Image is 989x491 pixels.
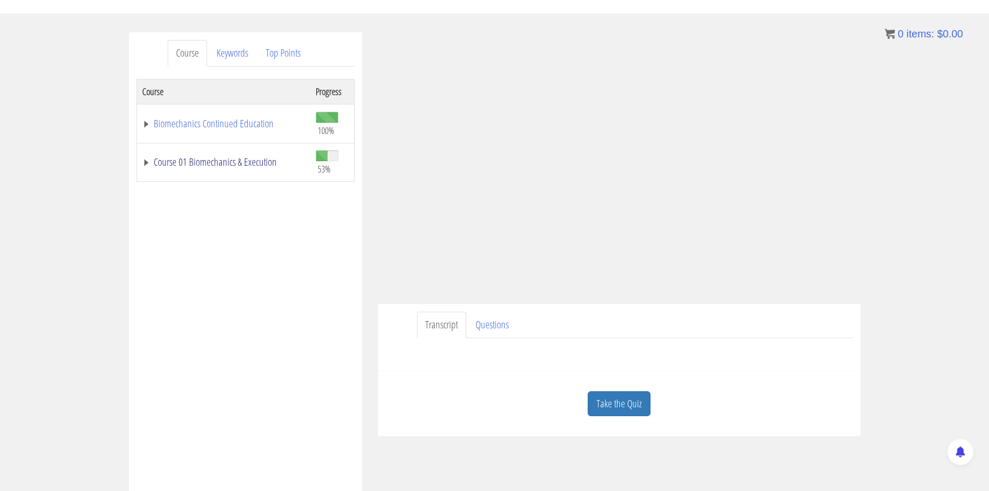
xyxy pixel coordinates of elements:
[885,28,963,39] a: 0 items: $0.00
[937,28,943,39] span: $
[417,312,466,338] a: Transcript
[318,163,331,175] span: 53%
[310,79,354,104] th: Progress
[898,28,903,39] span: 0
[208,40,256,67] a: Keywords
[142,157,305,167] a: Course 01 Biomechanics & Execution
[258,40,309,67] a: Top Points
[906,28,934,39] span: items:
[168,40,207,67] a: Course
[937,28,963,39] bdi: 0.00
[885,29,895,39] img: icon11.png
[142,118,305,129] a: Biomechanics Continued Education
[318,125,334,136] span: 100%
[588,391,651,417] a: Take the Quiz
[137,79,310,104] th: Course
[467,312,517,338] a: Questions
